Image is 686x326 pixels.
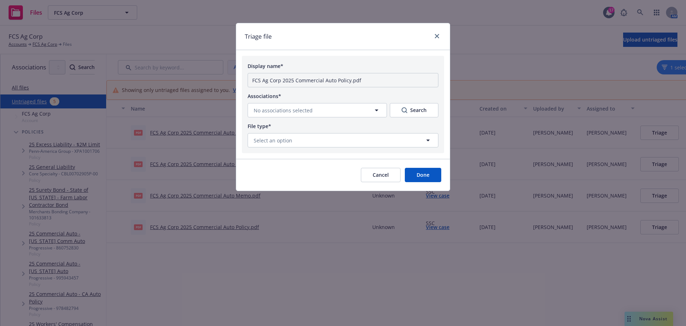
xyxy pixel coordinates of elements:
span: No associations selected [254,107,313,114]
h1: Triage file [245,32,272,41]
button: No associations selected [248,103,387,117]
span: File type* [248,123,271,130]
button: Select an option [248,133,438,147]
input: Add display name here... [248,73,438,87]
svg: Search [402,107,407,113]
button: Cancel [361,168,401,182]
div: Search [402,107,427,114]
span: Associations* [248,93,281,99]
button: SearchSearch [390,103,438,117]
button: Done [405,168,441,182]
a: close [433,32,441,40]
span: Display name* [248,63,283,69]
span: Select an option [254,137,292,144]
